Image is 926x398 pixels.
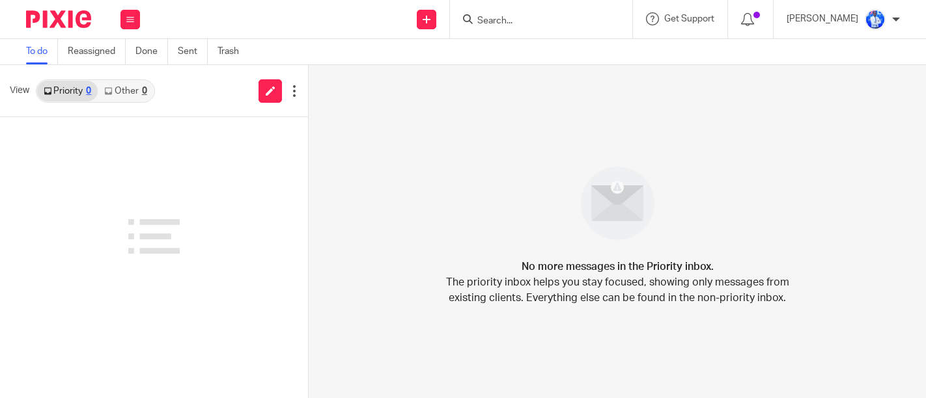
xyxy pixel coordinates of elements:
img: image [572,158,663,248]
img: WhatsApp%20Image%202022-01-17%20at%2010.26.43%20PM.jpeg [865,9,886,30]
p: The priority inbox helps you stay focused, showing only messages from existing clients. Everythin... [445,274,790,306]
div: 0 [86,86,91,96]
a: Trash [217,39,249,64]
input: Search [476,16,593,27]
span: View [10,84,29,98]
a: Reassigned [68,39,126,64]
a: Sent [178,39,208,64]
a: Priority0 [37,81,98,101]
a: To do [26,39,58,64]
img: Pixie [26,10,91,28]
a: Other0 [98,81,153,101]
p: [PERSON_NAME] [787,12,858,25]
div: 0 [142,86,147,96]
span: Get Support [664,14,714,23]
a: Done [135,39,168,64]
h4: No more messages in the Priority inbox. [522,259,714,274]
